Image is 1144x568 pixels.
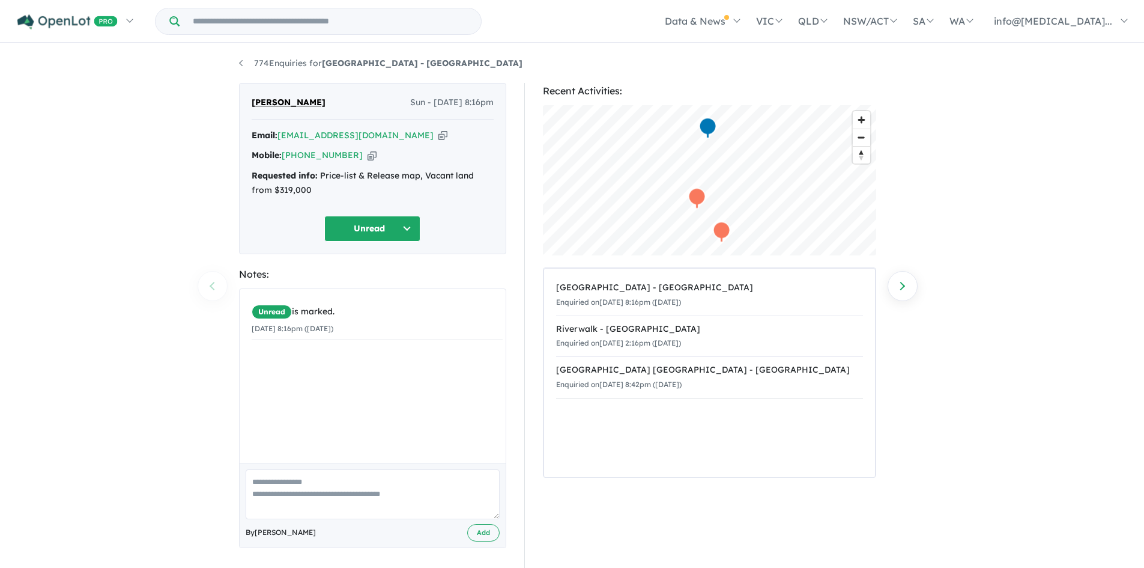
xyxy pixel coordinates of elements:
input: Try estate name, suburb, builder or developer [182,8,479,34]
nav: breadcrumb [239,56,906,71]
div: Map marker [698,117,716,139]
button: Add [467,524,500,542]
span: [PERSON_NAME] [252,96,325,110]
div: Recent Activities: [543,83,876,99]
span: Reset bearing to north [853,147,870,163]
small: [DATE] 8:16pm ([DATE]) [252,324,333,333]
a: [EMAIL_ADDRESS][DOMAIN_NAME] [277,130,434,141]
div: Map marker [688,188,706,210]
strong: [GEOGRAPHIC_DATA] - [GEOGRAPHIC_DATA] [322,58,522,69]
a: [PHONE_NUMBER] [282,150,363,160]
div: Riverwalk - [GEOGRAPHIC_DATA] [556,322,863,337]
span: By [PERSON_NAME] [246,527,316,539]
canvas: Map [543,105,876,255]
div: Map marker [712,221,730,243]
button: Copy [368,149,377,162]
a: [GEOGRAPHIC_DATA] [GEOGRAPHIC_DATA] - [GEOGRAPHIC_DATA]Enquiried on[DATE] 8:42pm ([DATE]) [556,356,863,399]
span: Sun - [DATE] 8:16pm [410,96,494,110]
button: Zoom in [853,111,870,129]
small: Enquiried on [DATE] 8:42pm ([DATE]) [556,380,682,389]
span: info@[MEDICAL_DATA]... [994,15,1112,27]
button: Unread [324,216,420,242]
strong: Requested info: [252,170,318,181]
a: [GEOGRAPHIC_DATA] - [GEOGRAPHIC_DATA]Enquiried on[DATE] 8:16pm ([DATE]) [556,275,863,316]
span: Unread [252,305,292,319]
small: Enquiried on [DATE] 8:16pm ([DATE]) [556,298,681,307]
small: Enquiried on [DATE] 2:16pm ([DATE]) [556,338,681,347]
button: Zoom out [853,129,870,146]
div: [GEOGRAPHIC_DATA] - [GEOGRAPHIC_DATA] [556,281,863,295]
a: Riverwalk - [GEOGRAPHIC_DATA]Enquiried on[DATE] 2:16pm ([DATE]) [556,316,863,358]
strong: Mobile: [252,150,282,160]
button: Reset bearing to north [853,146,870,163]
button: Copy [438,129,447,142]
div: is marked. [252,305,503,319]
img: Openlot PRO Logo White [17,14,118,29]
div: [GEOGRAPHIC_DATA] [GEOGRAPHIC_DATA] - [GEOGRAPHIC_DATA] [556,363,863,377]
a: 774Enquiries for[GEOGRAPHIC_DATA] - [GEOGRAPHIC_DATA] [239,58,522,69]
div: Notes: [239,266,506,282]
strong: Email: [252,130,277,141]
div: Price-list & Release map, Vacant land from $319,000 [252,169,494,198]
